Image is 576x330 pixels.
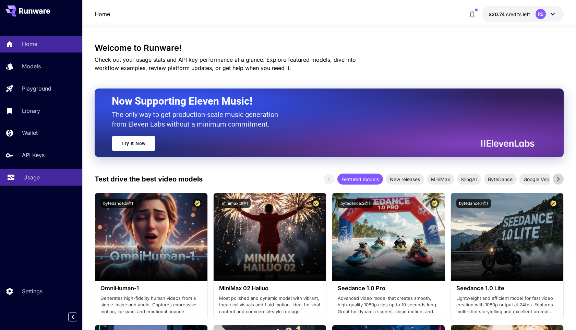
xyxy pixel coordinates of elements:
[489,11,506,17] span: $20.74
[482,6,564,22] button: $20.73524RB
[338,285,439,292] h3: Seedance 1.0 Pro
[456,285,558,292] h3: Seedance 1.0 Lite
[337,176,383,183] span: Featured models
[23,173,40,181] p: Usage
[337,174,383,185] div: Featured models
[22,40,37,48] p: Home
[484,174,517,185] div: ByteDance
[193,199,202,208] button: Certified Model – Vetted for best performance and includes a commercial license.
[332,193,445,281] img: alt
[489,11,530,18] div: $20.73524
[338,295,439,315] p: Advanced video model that creates smooth, high-quality 1080p clips up to 10 seconds long. Great f...
[95,10,110,18] a: Home
[100,199,136,208] button: bytedance:5@1
[22,62,41,70] p: Models
[506,11,530,17] span: credits left
[68,313,77,321] button: Collapse sidebar
[311,199,321,208] button: Certified Model – Vetted for best performance and includes a commercial license.
[484,176,517,183] span: ByteDance
[100,285,202,292] h3: OmniHuman‑1
[338,199,373,208] button: bytedance:2@1
[219,295,321,315] p: Most polished and dynamic model with vibrant, theatrical visuals and fluid motion. Ideal for vira...
[95,10,110,18] nav: breadcrumb
[22,287,43,295] p: Settings
[73,311,82,323] div: Collapse sidebar
[456,295,558,315] p: Lightweight and efficient model for fast video creation with 1080p output at 24fps. Features mult...
[22,84,51,93] p: Playground
[457,174,481,185] div: KlingAI
[386,176,424,183] span: New releases
[112,136,155,151] a: Try It Now
[427,176,454,183] span: MiniMax
[22,129,38,137] p: Wallet
[219,199,251,208] button: minimax:3@1
[386,174,424,185] div: New releases
[519,174,553,185] div: Google Veo
[457,176,481,183] span: KlingAI
[219,285,321,292] h3: MiniMax 02 Hailuo
[95,174,203,184] p: Test drive the best video models
[112,110,283,129] p: The only way to get production-scale music generation from Eleven Labs without a minimum commitment.
[22,151,45,159] p: API Keys
[95,193,207,281] img: alt
[549,199,558,208] button: Certified Model – Vetted for best performance and includes a commercial license.
[214,193,326,281] img: alt
[22,107,40,115] p: Library
[430,199,439,208] button: Certified Model – Vetted for best performance and includes a commercial license.
[536,9,546,19] div: RB
[456,199,491,208] button: bytedance:1@1
[95,56,356,71] span: Check out your usage stats and API key performance at a glance. Explore featured models, dive int...
[95,43,564,53] h3: Welcome to Runware!
[451,193,563,281] img: alt
[427,174,454,185] div: MiniMax
[100,295,202,315] p: Generates high-fidelity human videos from a single image and audio. Captures expressive motion, l...
[112,95,529,108] h2: Now Supporting Eleven Music!
[519,176,553,183] span: Google Veo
